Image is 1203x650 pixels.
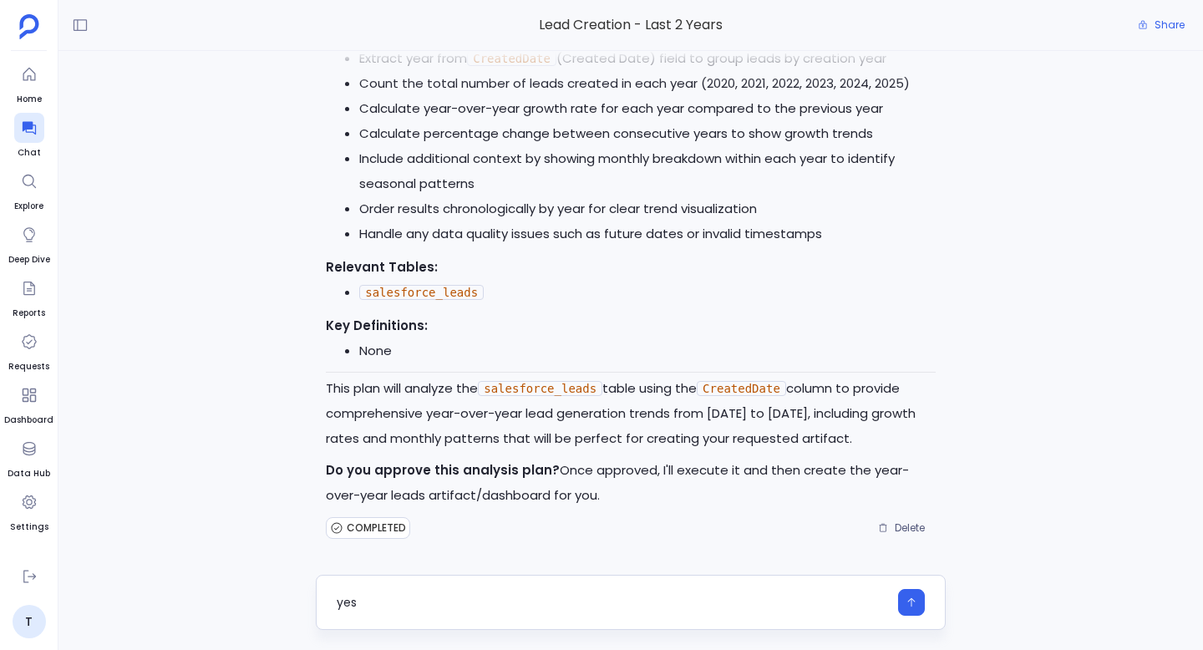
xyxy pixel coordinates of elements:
[8,327,49,373] a: Requests
[359,146,936,196] li: Include additional context by showing monthly breakdown within each year to identify seasonal pat...
[359,285,484,300] code: salesforce_leads
[13,307,45,320] span: Reports
[14,93,44,106] span: Home
[326,317,428,334] strong: Key Definitions:
[8,253,50,267] span: Deep Dive
[4,414,53,427] span: Dashboard
[478,381,602,396] code: salesforce_leads
[326,461,560,479] strong: Do you approve this analysis plan?
[13,273,45,320] a: Reports
[697,381,786,396] code: CreatedDate
[10,521,48,534] span: Settings
[8,467,50,480] span: Data Hub
[14,59,44,106] a: Home
[13,605,46,638] a: T
[359,338,936,363] li: None
[867,515,936,541] button: Delete
[347,521,406,535] span: COMPLETED
[14,113,44,160] a: Chat
[359,221,936,246] li: Handle any data quality issues such as future dates or invalid timestamps
[10,487,48,534] a: Settings
[19,14,39,39] img: petavue logo
[8,220,50,267] a: Deep Dive
[1155,18,1185,32] span: Share
[359,196,936,221] li: Order results chronologically by year for clear trend visualization
[326,376,936,451] p: This plan will analyze the table using the column to provide comprehensive year-over-year lead ge...
[14,200,44,213] span: Explore
[326,258,438,276] strong: Relevant Tables:
[14,166,44,213] a: Explore
[8,360,49,373] span: Requests
[337,594,888,611] textarea: ye
[316,14,946,36] span: Lead Creation - Last 2 Years
[1128,13,1195,37] button: Share
[895,521,925,535] span: Delete
[14,146,44,160] span: Chat
[8,434,50,480] a: Data Hub
[4,380,53,427] a: Dashboard
[359,96,936,121] li: Calculate year-over-year growth rate for each year compared to the previous year
[359,121,936,146] li: Calculate percentage change between consecutive years to show growth trends
[326,458,936,508] p: Once approved, I'll execute it and then create the year-over-year leads artifact/dashboard for you.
